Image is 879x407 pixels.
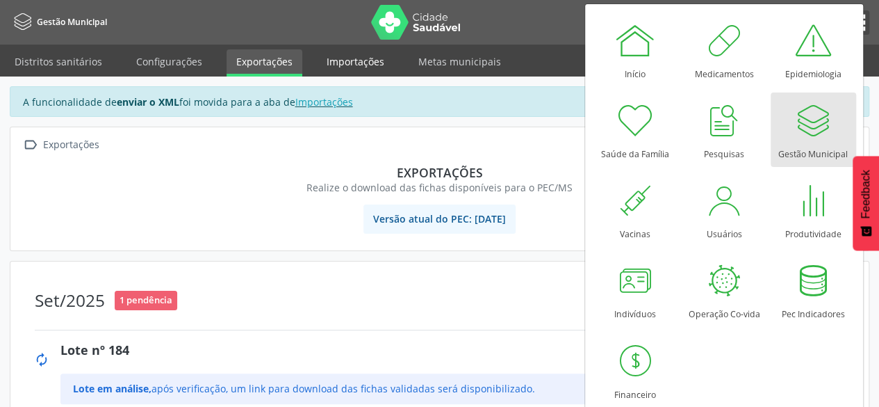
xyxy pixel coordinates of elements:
span: 1 pendência [115,291,177,310]
div: A funcionalidade de foi movida para a aba de [10,86,869,117]
span: Feedback [860,170,872,218]
a: Configurações [126,49,212,74]
a: Gestão Municipal [10,10,107,33]
span: Versão atual do PEC: [DATE] [363,205,516,234]
a: Exportações [227,49,302,77]
span: após verificação, um link para download das fichas validadas será disponibilizado. [73,382,535,395]
a: Epidemiologia [771,13,856,87]
button: Feedback - Mostrar pesquisa [853,156,879,250]
div: Lote nº 184 [60,341,857,360]
a: Operação Co-vida [682,253,767,327]
strong: enviar o XML [117,95,179,109]
a: Usuários [682,173,767,247]
a: Medicamentos [682,13,767,87]
a: Importações [295,95,353,109]
a: Vacinas [593,173,678,247]
i:  [20,135,40,155]
a:  Exportações [20,135,101,155]
div: Set/2025 [35,290,105,310]
a: Produtividade [771,173,856,247]
a: Metas municipais [409,49,511,74]
a: Início [593,13,678,87]
a: Pec Indicadores [771,253,856,327]
span: Lote em análise, [73,382,151,395]
div: Realize o download das fichas disponíveis para o PEC/MS [30,180,849,195]
i: autorenew [34,352,49,367]
a: Gestão Municipal [771,93,856,167]
a: Pesquisas [682,93,767,167]
a: Saúde da Família [593,93,678,167]
span: Gestão Municipal [37,16,107,28]
a: Importações [317,49,394,74]
a: Distritos sanitários [5,49,112,74]
div: Exportações [30,165,849,180]
a: Indivíduos [593,253,678,327]
div: Exportações [40,135,101,155]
